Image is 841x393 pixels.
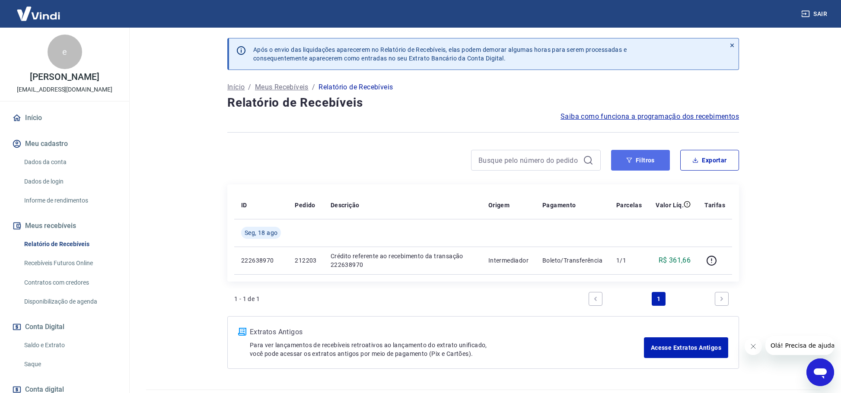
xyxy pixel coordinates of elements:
input: Busque pelo número do pedido [478,154,580,167]
p: Relatório de Recebíveis [319,82,393,92]
a: Disponibilização de agenda [21,293,119,311]
a: Next page [715,292,729,306]
a: Contratos com credores [21,274,119,292]
p: [EMAIL_ADDRESS][DOMAIN_NAME] [17,85,112,94]
p: / [312,82,315,92]
h4: Relatório de Recebíveis [227,94,739,111]
p: Pagamento [542,201,576,209]
a: Saldo e Extrato [21,336,119,354]
button: Meu cadastro [10,134,119,153]
p: 222638970 [241,256,281,265]
p: ID [241,201,247,209]
button: Conta Digital [10,317,119,336]
a: Meus Recebíveis [255,82,309,92]
p: 212203 [295,256,316,265]
p: Boleto/Transferência [542,256,602,265]
a: Saque [21,355,119,373]
iframe: Mensagem da empresa [765,336,834,355]
p: Tarifas [704,201,725,209]
a: Relatório de Recebíveis [21,235,119,253]
a: Acesse Extratos Antigos [644,337,728,358]
p: Descrição [331,201,360,209]
p: / [248,82,251,92]
a: Page 1 is your current page [652,292,666,306]
p: 1/1 [616,256,642,265]
img: ícone [238,328,246,336]
div: e [48,35,82,69]
a: Informe de rendimentos [21,192,119,209]
ul: Pagination [585,288,732,309]
p: Origem [488,201,510,209]
p: Parcelas [616,201,642,209]
p: Pedido [295,201,315,209]
a: Dados de login [21,173,119,190]
a: Previous page [589,292,602,306]
p: [PERSON_NAME] [30,73,99,82]
p: Extratos Antigos [250,327,644,337]
p: Valor Líq. [656,201,684,209]
button: Sair [800,6,831,22]
p: Para ver lançamentos de recebíveis retroativos ao lançamento do extrato unificado, você pode aces... [250,341,644,358]
span: Olá! Precisa de ajuda? [5,6,73,13]
p: Intermediador [488,256,529,265]
a: Dados da conta [21,153,119,171]
a: Saiba como funciona a programação dos recebimentos [561,111,739,122]
a: Recebíveis Futuros Online [21,254,119,272]
button: Filtros [611,150,670,171]
span: Seg, 18 ago [245,228,277,237]
p: R$ 361,66 [659,255,691,266]
img: Vindi [10,0,67,27]
p: Crédito referente ao recebimento da transação 222638970 [331,252,475,269]
button: Meus recebíveis [10,216,119,235]
a: Início [10,108,119,127]
iframe: Botão para abrir a janela de mensagens [806,358,834,386]
p: 1 - 1 de 1 [234,295,260,303]
a: Início [227,82,245,92]
iframe: Fechar mensagem [745,338,762,355]
button: Exportar [680,150,739,171]
p: Após o envio das liquidações aparecerem no Relatório de Recebíveis, elas podem demorar algumas ho... [253,45,627,63]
